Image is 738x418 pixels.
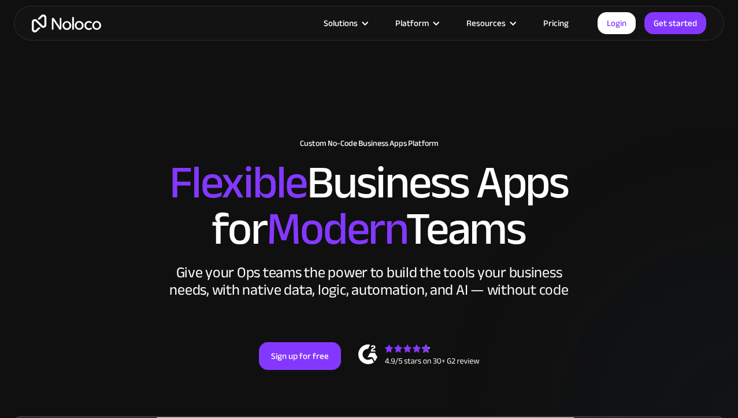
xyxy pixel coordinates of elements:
[598,12,636,34] a: Login
[466,16,506,31] div: Resources
[12,139,726,148] h1: Custom No-Code Business Apps Platform
[324,16,358,31] div: Solutions
[259,342,341,370] a: Sign up for free
[644,12,706,34] a: Get started
[169,140,307,226] span: Flexible
[395,16,429,31] div: Platform
[32,14,101,32] a: home
[452,16,529,31] div: Resources
[381,16,452,31] div: Platform
[529,16,583,31] a: Pricing
[266,186,406,272] span: Modern
[309,16,381,31] div: Solutions
[167,264,572,299] div: Give your Ops teams the power to build the tools your business needs, with native data, logic, au...
[12,160,726,252] h2: Business Apps for Teams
